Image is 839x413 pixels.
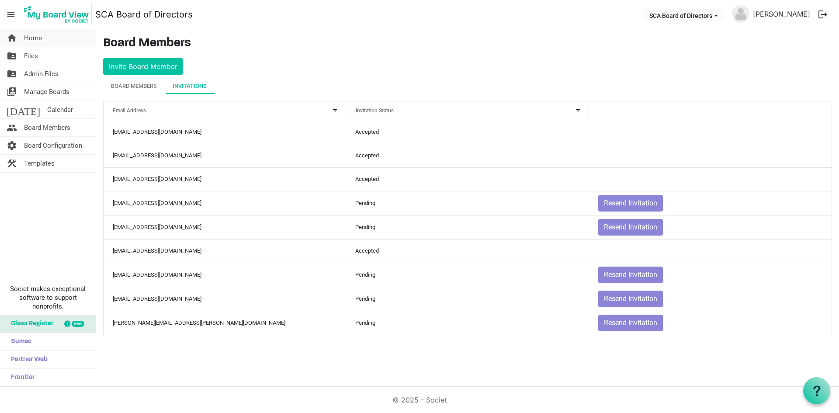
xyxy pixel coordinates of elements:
span: home [7,29,17,47]
td: shawneen.moorhouse@gmail.com column header Email Address [104,311,346,335]
span: Files [24,47,38,65]
td: Pending column header Invitation Status [346,215,589,239]
td: is template cell column header [589,167,832,191]
span: folder_shared [7,47,17,65]
button: Invite Board Member [103,58,183,75]
span: [DATE] [7,101,40,118]
span: Admin Files [24,65,59,83]
button: Resend Invitation [598,291,663,307]
span: Societ makes exceptional software to support nonprofits. [4,285,92,311]
td: sanam@futureshuswap.com column header Email Address [104,287,346,311]
div: new [72,321,84,327]
td: kschneider@shuswapchildrens.ca column header Email Address [104,144,346,167]
td: jyoung107@hotmail.com column header Email Address [104,215,346,239]
div: Board Members [111,82,157,90]
td: is template cell column header [589,144,832,167]
a: © 2025 - Societ [392,396,447,404]
span: Partner Web [7,351,48,368]
span: Glass Register [7,315,53,333]
td: Accepted column header Invitation Status [346,239,589,263]
button: Resend Invitation [598,195,663,212]
button: Resend Invitation [598,267,663,283]
td: lauraigibson18@gmail.com column header Email Address [104,239,346,263]
img: My Board View Logo [21,3,92,25]
span: switch_account [7,83,17,101]
td: Resend Invitation is template cell column header [589,287,832,311]
span: Email Address [113,108,146,114]
span: construction [7,155,17,172]
span: folder_shared [7,65,17,83]
span: Manage Boards [24,83,69,101]
span: Calendar [47,101,73,118]
td: Pending column header Invitation Status [346,311,589,335]
span: Board Members [24,119,70,136]
span: settings [7,137,17,154]
a: [PERSON_NAME] [749,5,814,23]
td: Pending column header Invitation Status [346,191,589,215]
td: Pending column header Invitation Status [346,263,589,287]
td: Resend Invitation is template cell column header [589,311,832,335]
td: monicakriese@gmail.com column header Email Address [104,167,346,191]
span: Sumac [7,333,31,351]
span: Templates [24,155,55,172]
td: Accepted column header Invitation Status [346,120,589,144]
img: no-profile-picture.svg [732,5,749,23]
a: My Board View Logo [21,3,95,25]
td: marianhardy55@gmail.com column header Email Address [104,263,346,287]
td: Accepted column header Invitation Status [346,144,589,167]
h3: Board Members [103,36,832,51]
td: Resend Invitation is template cell column header [589,215,832,239]
td: Resend Invitation is template cell column header [589,191,832,215]
td: tgibson@shuswapchildrens.ca column header Email Address [104,120,346,144]
td: is template cell column header [589,239,832,263]
td: bmbstock1992@gmail.com column header Email Address [104,191,346,215]
div: tab-header [103,78,832,94]
td: is template cell column header [589,120,832,144]
a: SCA Board of Directors [95,6,193,23]
span: menu [3,6,19,23]
td: Resend Invitation is template cell column header [589,263,832,287]
span: Board Configuration [24,137,82,154]
td: Pending column header Invitation Status [346,287,589,311]
td: Accepted column header Invitation Status [346,167,589,191]
button: SCA Board of Directors dropdownbutton [644,9,724,21]
span: Home [24,29,42,47]
span: Frontier [7,369,35,386]
div: Invitations [173,82,207,90]
button: Resend Invitation [598,315,663,331]
button: logout [814,5,832,24]
span: people [7,119,17,136]
span: Invitation Status [356,108,394,114]
button: Resend Invitation [598,219,663,236]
